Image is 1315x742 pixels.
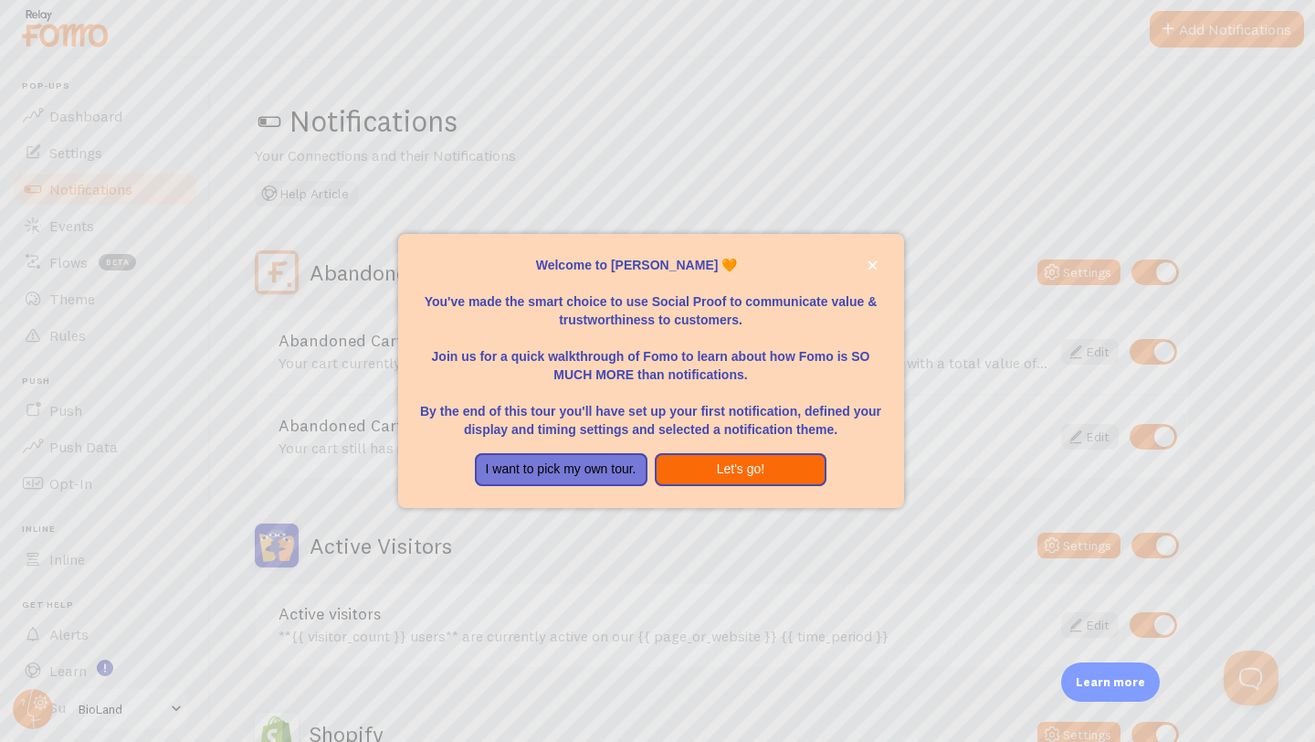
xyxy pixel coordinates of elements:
div: Learn more [1061,662,1160,702]
button: I want to pick my own tour. [475,453,647,486]
p: By the end of this tour you'll have set up your first notification, defined your display and timi... [420,384,882,439]
p: You've made the smart choice to use Social Proof to communicate value & trustworthiness to custom... [420,274,882,329]
p: Join us for a quick walkthrough of Fomo to learn about how Fomo is SO MUCH MORE than notifications. [420,329,882,384]
div: Welcome to Fomo, Merly Ndone 🧡You&amp;#39;ve made the smart choice to use Social Proof to communi... [398,234,904,508]
p: Welcome to [PERSON_NAME] 🧡 [420,256,882,274]
button: Let's go! [655,453,827,486]
button: close, [863,256,882,275]
p: Learn more [1076,673,1145,691]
